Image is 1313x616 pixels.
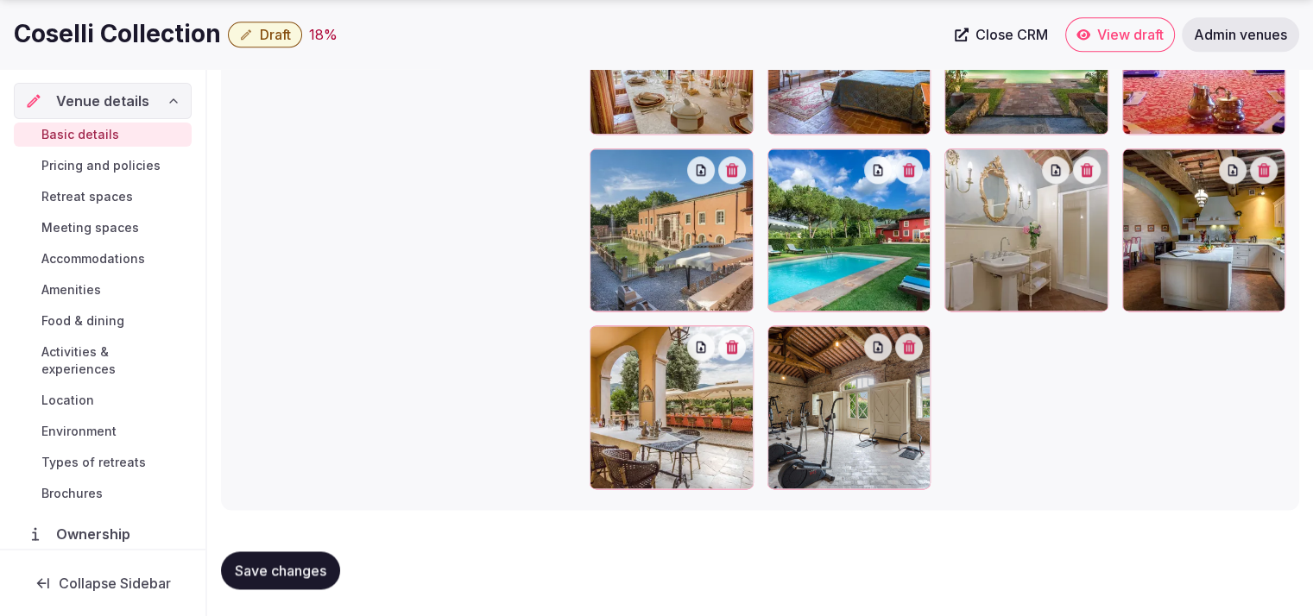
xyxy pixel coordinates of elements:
[14,564,192,602] button: Collapse Sidebar
[14,247,192,271] a: Accommodations
[41,188,133,205] span: Retreat spaces
[590,148,754,312] div: RV-Coselli Collection-exterior.jpg
[14,216,192,240] a: Meeting spaces
[1097,26,1164,43] span: View draft
[309,24,338,45] button: 18%
[228,22,302,47] button: Draft
[41,423,117,440] span: Environment
[767,325,931,489] div: RV-Coselli Collection-amenities gym.JPG
[41,219,139,236] span: Meeting spaces
[59,575,171,592] span: Collapse Sidebar
[41,157,161,174] span: Pricing and policies
[14,154,192,178] a: Pricing and policies
[14,309,192,333] a: Food & dining
[260,26,291,43] span: Draft
[41,281,101,299] span: Amenities
[41,126,119,143] span: Basic details
[1065,17,1175,52] a: View draft
[14,450,192,475] a: Types of retreats
[14,419,192,443] a: Environment
[590,325,754,489] div: RV-Coselli Collection- outdoor dining.JPG
[1194,26,1287,43] span: Admin venues
[41,250,145,267] span: Accommodations
[14,185,192,209] a: Retreat spaces
[41,485,103,502] span: Brochures
[944,148,1108,312] div: RV-Coselli Collection-bathroom.JPG
[1182,17,1299,52] a: Admin venues
[14,388,192,412] a: Location
[41,392,94,409] span: Location
[41,454,146,471] span: Types of retreats
[14,17,221,51] h1: Coselli Collection
[975,26,1048,43] span: Close CRM
[221,551,340,589] button: Save changes
[41,343,185,378] span: Activities & experiences
[14,340,192,381] a: Activities & experiences
[944,17,1058,52] a: Close CRM
[14,123,192,147] a: Basic details
[1122,148,1286,312] div: RV-Coselli Collection-kitchen.JPG
[235,562,326,579] span: Save changes
[56,524,137,544] span: Ownership
[41,312,124,330] span: Food & dining
[56,91,149,111] span: Venue details
[14,278,192,302] a: Amenities
[14,516,192,552] a: Ownership
[767,148,931,312] div: RV-Coselli Collection-pool area.JPG
[309,24,338,45] div: 18 %
[14,481,192,506] a: Brochures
